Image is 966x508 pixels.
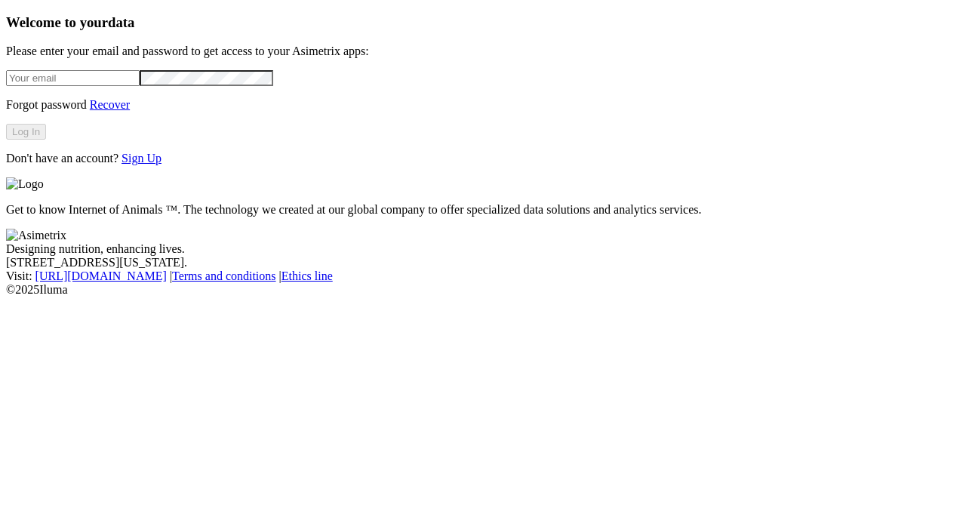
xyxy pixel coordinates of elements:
img: Logo [6,177,44,191]
p: Forgot password [6,98,960,112]
a: Ethics line [281,269,333,282]
a: [URL][DOMAIN_NAME] [35,269,167,282]
a: Recover [90,98,130,111]
div: Visit : | | [6,269,960,283]
p: Please enter your email and password to get access to your Asimetrix apps: [6,45,960,58]
span: data [108,14,134,30]
div: © 2025 Iluma [6,283,960,297]
button: Log In [6,124,46,140]
div: [STREET_ADDRESS][US_STATE]. [6,256,960,269]
p: Get to know Internet of Animals ™. The technology we created at our global company to offer speci... [6,203,960,217]
a: Terms and conditions [172,269,276,282]
img: Asimetrix [6,229,66,242]
div: Designing nutrition, enhancing lives. [6,242,960,256]
input: Your email [6,70,140,86]
a: Sign Up [122,152,162,165]
p: Don't have an account? [6,152,960,165]
h3: Welcome to your [6,14,960,31]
